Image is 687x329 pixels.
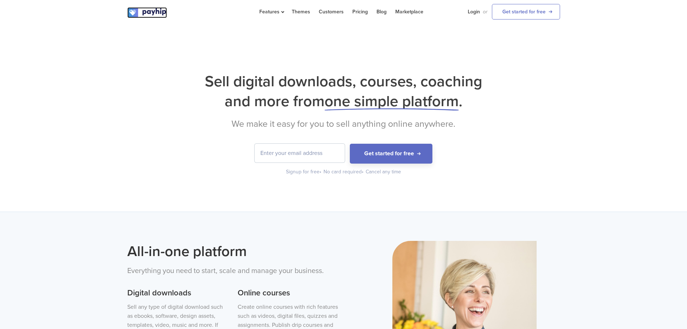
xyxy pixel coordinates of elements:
[259,9,283,15] span: Features
[127,241,338,262] h2: All-in-one platform
[286,168,322,176] div: Signup for free
[366,168,401,176] div: Cancel any time
[127,287,228,299] h3: Digital downloads
[255,144,345,163] input: Enter your email address
[127,118,560,129] h2: We make it easy for you to sell anything online anywhere.
[459,92,462,111] span: .
[127,265,338,277] p: Everything you need to start, scale and manage your business.
[127,72,560,111] h1: Sell digital downloads, courses, coaching and more from
[362,169,364,175] span: •
[350,144,432,164] button: Get started for free
[320,169,321,175] span: •
[492,4,560,20] a: Get started for free
[238,287,338,299] h3: Online courses
[325,92,459,111] span: one simple platform
[127,7,167,18] img: logo.svg
[323,168,364,176] div: No card required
